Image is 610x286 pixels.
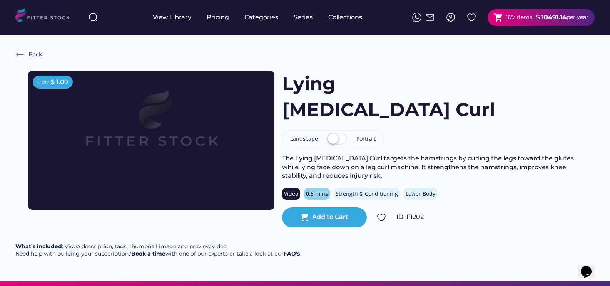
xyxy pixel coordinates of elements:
strong: What’s included [15,243,62,250]
img: Group%201000002324.svg [377,213,386,222]
div: Lower Body [406,190,435,198]
div: Portrait [356,135,376,143]
div: Pricing [207,13,229,22]
div: $ [536,13,540,22]
img: Group%201000002324%20%282%29.svg [467,13,476,22]
div: Video [284,190,298,198]
iframe: chat widget [578,255,602,278]
div: The Lying [MEDICAL_DATA] Curl targets the hamstrings by curling the legs toward the glutes while ... [282,154,582,180]
img: Frame%20%286%29.svg [15,50,25,59]
button: shopping_cart [494,13,503,22]
div: from [37,78,51,86]
div: 0.5 mins [306,190,328,198]
img: Frame%2079%20%281%29.svg [53,71,250,182]
div: per year [567,13,588,21]
div: Series [294,13,313,22]
img: Frame%2051.svg [425,13,435,22]
a: FAQ's [284,250,300,257]
div: $ 1.09 [51,78,68,86]
div: View Library [153,13,191,22]
div: Add to Cart [312,213,348,221]
img: profile-circle.svg [446,13,455,22]
div: Categories [244,13,278,22]
div: Landscape [290,135,318,143]
div: ID: F1202 [396,213,582,221]
a: Book a time [131,250,165,257]
div: Strength & Conditioning [336,190,398,198]
img: LOGO.svg [15,8,76,24]
div: : Video description, tags, thumbnail image and preview video. Need help with building your subscr... [15,243,300,258]
button: shopping_cart [300,213,309,222]
div: 877 items [506,13,532,21]
img: meteor-icons_whatsapp%20%281%29.svg [412,13,421,22]
div: Collections [328,13,362,22]
div: fvck [244,4,254,12]
div: Back [28,51,42,59]
h1: Lying [MEDICAL_DATA] Curl [282,71,507,123]
strong: 10491.14 [541,13,567,21]
img: search-normal%203.svg [89,13,98,22]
